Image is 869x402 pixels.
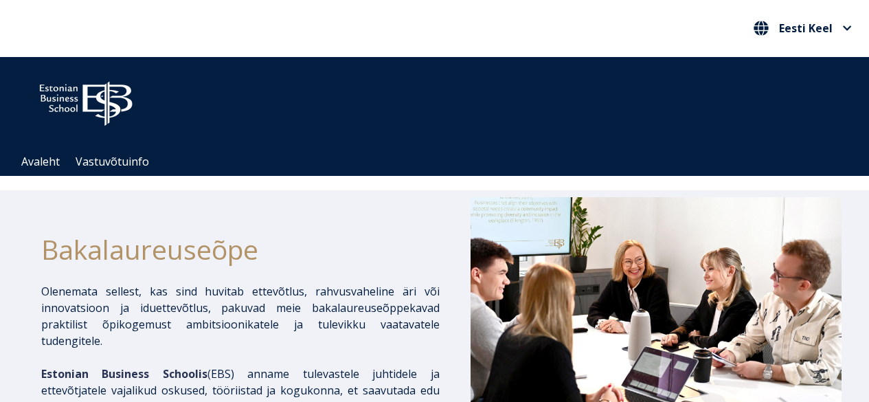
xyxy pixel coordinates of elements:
[41,283,440,349] p: Olenemata sellest, kas sind huvitab ettevõtlus, rahvusvaheline äri või innovatsioon ja iduettevõt...
[21,154,60,169] a: Avaleht
[27,71,144,130] img: ebs_logo2016_white
[76,154,149,169] a: Vastuvõtuinfo
[41,366,211,381] span: (
[750,17,855,40] nav: Vali oma keel
[779,23,833,34] span: Eesti Keel
[41,229,440,269] h1: Bakalaureuseõpe
[14,148,869,176] div: Navigation Menu
[750,17,855,39] button: Eesti Keel
[41,366,207,381] span: Estonian Business Schoolis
